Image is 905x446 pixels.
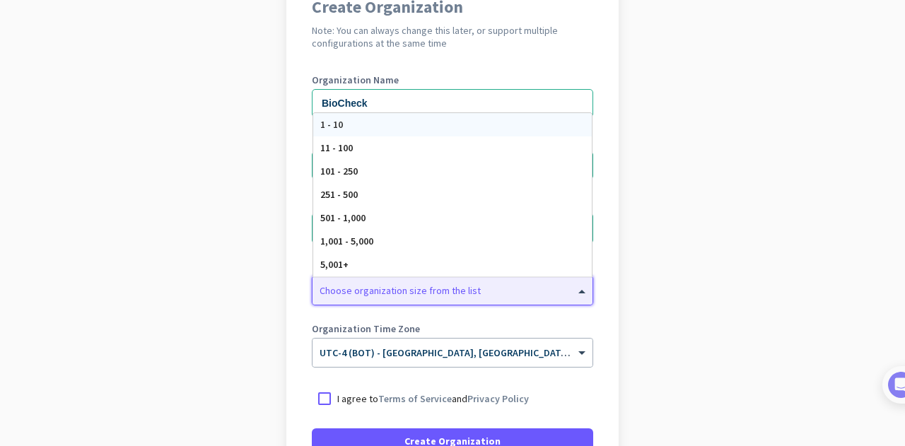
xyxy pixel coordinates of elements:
[320,188,358,201] span: 251 - 500
[378,392,452,405] a: Terms of Service
[312,137,593,147] label: Phone Number
[320,165,358,177] span: 101 - 250
[467,392,529,405] a: Privacy Policy
[320,141,353,154] span: 11 - 100
[320,258,349,271] span: 5,001+
[312,324,593,334] label: Organization Time Zone
[312,151,593,180] input: 2 2123456
[312,24,593,49] h2: Note: You can always change this later, or support multiple configurations at the same time
[337,392,529,406] p: I agree to and
[313,113,592,276] div: Options List
[312,89,593,117] input: What is the name of your organization?
[320,211,366,224] span: 501 - 1,000
[320,235,373,247] span: 1,001 - 5,000
[312,199,415,209] label: Organization language
[320,118,343,131] span: 1 - 10
[312,262,593,271] label: Organization Size (Optional)
[312,75,593,85] label: Organization Name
